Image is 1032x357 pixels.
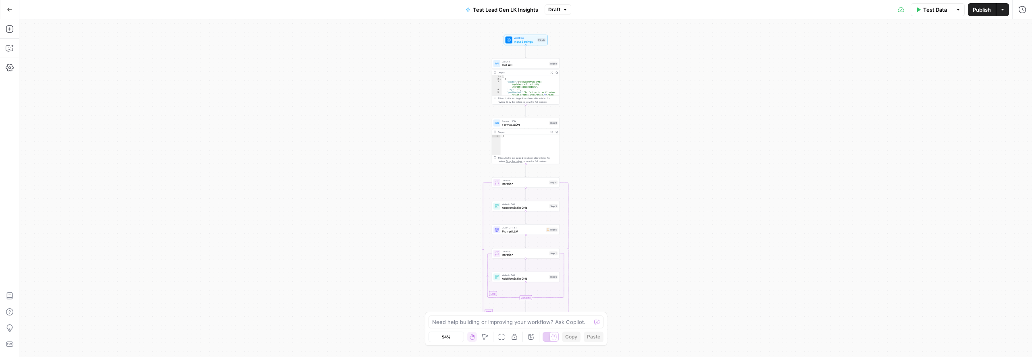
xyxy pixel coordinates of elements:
[525,105,526,117] g: Edge from step_8 to step_9
[492,58,560,105] div: Call APICall APIStep 8Output[ { "postUrl":"[URL][DOMAIN_NAME] /update/urn:li:activity :7379594034...
[498,156,558,163] div: This output is too large & has been abbreviated for review. to view the full content.
[502,63,547,67] span: Call API
[562,332,580,342] button: Copy
[492,91,501,112] div: 5
[584,332,603,342] button: Paste
[506,100,522,103] span: Copy the output
[492,81,501,89] div: 3
[502,182,547,186] span: Iteration
[923,6,947,14] span: Test Data
[492,135,500,138] div: 1
[502,273,547,277] span: Write to Grid
[498,71,548,75] div: Output
[492,78,501,81] div: 2
[492,177,560,188] div: LoopIterationIterationStep 4
[492,201,560,211] div: Write to GridAdd Row(s) in GridStep 3
[973,6,991,14] span: Publish
[525,45,526,58] g: Edge from start to step_8
[549,62,558,66] div: Step 8
[498,97,558,104] div: This output is too large & has been abbreviated for review. to view the full content.
[473,6,538,14] span: Test Lead Gen LK Insights
[502,205,547,210] span: Add Row(s) in Grid
[502,60,547,63] span: Call API
[514,36,536,40] span: Workflow
[502,276,547,281] span: Add Row(s) in Grid
[537,38,545,42] div: Inputs
[525,235,526,247] g: Edge from step_5 to step_7
[525,259,526,271] g: Edge from step_7 to step_6
[565,333,577,340] span: Copy
[968,3,996,16] button: Publish
[499,78,501,81] span: Toggle code folding, rows 2 through 17
[492,272,560,282] div: Write to GridAdd Row(s) in GridStep 6
[549,204,558,208] div: Step 3
[911,3,952,16] button: Test Data
[499,75,501,78] span: Toggle code folding, rows 1 through 39
[502,179,547,183] span: Iteration
[525,164,526,176] g: Edge from step_9 to step_4
[502,249,547,253] span: Iteration
[461,3,543,16] button: Test Lead Gen LK Insights
[502,122,547,127] span: Format JSON
[492,248,560,259] div: LoopIterationIterationStep 7
[502,229,544,233] span: Prompt LLM
[546,228,558,232] div: Step 5
[498,130,548,134] div: Output
[506,160,522,163] span: Copy the output
[492,75,501,78] div: 1
[549,181,558,185] div: Step 4
[549,251,558,255] div: Step 7
[492,118,560,164] div: Format JSONFormat JSONStep 9Output{}This output is too large & has been abbreviated for review. C...
[502,202,547,206] span: Write to Grid
[502,226,544,230] span: LLM · GPT-4.1
[545,4,571,15] button: Draft
[514,39,536,44] span: Input Settings
[520,295,532,300] div: Complete
[492,295,560,300] div: Complete
[492,89,501,91] div: 4
[492,35,560,45] div: WorkflowInput SettingsInputs
[525,188,526,200] g: Edge from step_4 to step_3
[549,121,558,125] div: Step 9
[502,119,547,123] span: Format JSON
[502,253,547,257] span: Iteration
[492,224,560,235] div: LLM · GPT-4.1Prompt LLMStep 5
[548,6,560,13] span: Draft
[525,212,526,224] g: Edge from step_3 to step_5
[549,275,558,279] div: Step 6
[442,334,451,340] span: 54%
[587,333,600,340] span: Paste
